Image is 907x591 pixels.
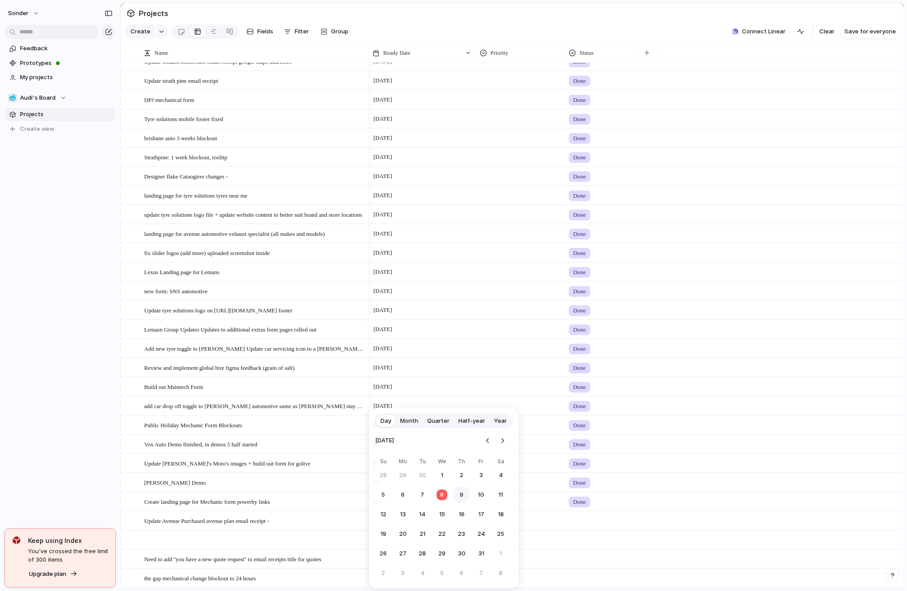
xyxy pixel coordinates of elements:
[453,565,470,581] button: Thursday, November 6th, 2025
[493,487,509,503] button: Saturday, October 11th, 2025
[414,487,430,503] button: Tuesday, October 7th, 2025
[493,565,509,581] button: Saturday, November 8th, 2025
[375,526,391,542] button: Sunday, October 19th, 2025
[434,565,450,581] button: Wednesday, November 5th, 2025
[375,546,391,562] button: Sunday, October 26th, 2025
[493,506,509,522] button: Saturday, October 18th, 2025
[414,546,430,562] button: Tuesday, October 28th, 2025
[473,457,489,467] th: Friday
[434,546,450,562] button: Wednesday, October 29th, 2025
[493,457,509,467] th: Saturday
[375,431,394,450] span: [DATE]
[493,467,509,483] button: Saturday, October 4th, 2025
[496,434,509,447] button: Go to the Next Month
[414,565,430,581] button: Tuesday, November 4th, 2025
[490,414,511,428] button: Year
[395,506,411,522] button: Monday, October 13th, 2025
[395,467,411,483] button: Monday, September 29th, 2025
[434,457,450,467] th: Wednesday
[375,457,509,581] table: October 2025
[493,526,509,542] button: Saturday, October 25th, 2025
[375,565,391,581] button: Sunday, November 2nd, 2025
[375,467,391,483] button: Sunday, September 28th, 2025
[453,526,470,542] button: Thursday, October 23rd, 2025
[434,506,450,522] button: Wednesday, October 15th, 2025
[395,487,411,503] button: Monday, October 6th, 2025
[453,487,470,503] button: Thursday, October 9th, 2025
[473,506,489,522] button: Friday, October 17th, 2025
[414,506,430,522] button: Tuesday, October 14th, 2025
[453,467,470,483] button: Thursday, October 2nd, 2025
[375,457,391,467] th: Sunday
[454,414,490,428] button: Half-year
[381,417,391,425] span: Day
[395,565,411,581] button: Monday, November 3rd, 2025
[493,546,509,562] button: Saturday, November 1st, 2025
[473,467,489,483] button: Friday, October 3rd, 2025
[375,487,391,503] button: Sunday, October 5th, 2025
[473,565,489,581] button: Friday, November 7th, 2025
[376,414,396,428] button: Day
[482,434,494,447] button: Go to the Previous Month
[414,457,430,467] th: Tuesday
[400,417,418,425] span: Month
[375,506,391,522] button: Sunday, October 12th, 2025
[395,526,411,542] button: Monday, October 20th, 2025
[395,546,411,562] button: Monday, October 27th, 2025
[494,417,507,425] span: Year
[434,526,450,542] button: Wednesday, October 22nd, 2025
[453,506,470,522] button: Thursday, October 16th, 2025
[427,417,449,425] span: Quarter
[473,487,489,503] button: Friday, October 10th, 2025
[396,414,423,428] button: Month
[414,467,430,483] button: Tuesday, September 30th, 2025
[473,546,489,562] button: Friday, October 31st, 2025
[434,467,450,483] button: Wednesday, October 1st, 2025
[473,526,489,542] button: Friday, October 24th, 2025
[453,457,470,467] th: Thursday
[434,487,450,503] button: Today, Wednesday, October 8th, 2025
[395,457,411,467] th: Monday
[458,417,485,425] span: Half-year
[453,546,470,562] button: Thursday, October 30th, 2025
[414,526,430,542] button: Tuesday, October 21st, 2025
[423,414,454,428] button: Quarter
